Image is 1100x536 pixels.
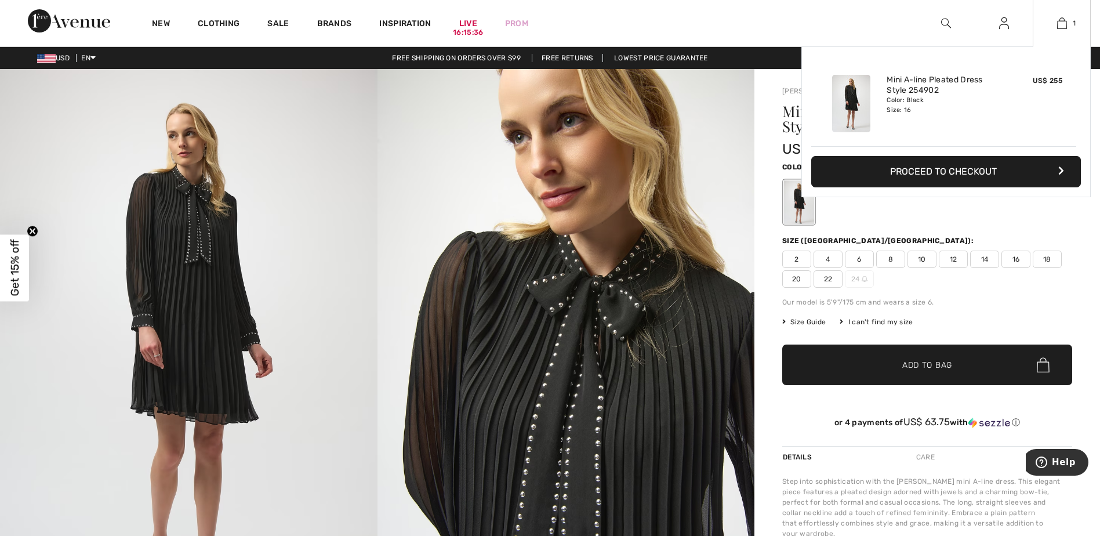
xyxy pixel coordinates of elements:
[383,54,530,62] a: Free shipping on orders over $99
[840,317,913,327] div: I can't find my size
[782,141,838,157] span: US$ 255
[814,270,843,288] span: 22
[782,317,826,327] span: Size Guide
[1033,251,1062,268] span: 18
[267,19,289,31] a: Sale
[941,16,951,30] img: search the website
[152,19,170,31] a: New
[907,251,936,268] span: 10
[379,19,431,31] span: Inspiration
[8,240,21,296] span: Get 15% off
[968,418,1010,428] img: Sezzle
[782,104,1024,134] h1: Mini A-line Pleated Dress Style 254902
[782,447,815,468] div: Details
[1033,16,1090,30] a: 1
[459,17,477,30] a: Live16:15:36
[1057,16,1067,30] img: My Bag
[814,251,843,268] span: 4
[198,19,239,31] a: Clothing
[782,417,1072,432] div: or 4 payments ofUS$ 63.75withSezzle Click to learn more about Sezzle
[1033,77,1062,85] span: US$ 255
[27,226,38,237] button: Close teaser
[605,54,717,62] a: Lowest Price Guarantee
[845,270,874,288] span: 24
[505,17,528,30] a: Prom
[887,75,1001,96] a: Mini A-line Pleated Dress Style 254902
[782,270,811,288] span: 20
[990,16,1018,31] a: Sign In
[887,96,1001,114] div: Color: Black Size: 16
[1026,449,1088,478] iframe: Opens a widget where you can find more information
[37,54,56,63] img: US Dollar
[906,447,945,468] div: Care
[532,54,603,62] a: Free Returns
[317,19,352,31] a: Brands
[28,9,110,32] img: 1ère Avenue
[1036,447,1072,468] div: Shipping
[845,251,874,268] span: 6
[1001,251,1030,268] span: 16
[811,156,1081,187] button: Proceed to Checkout
[939,251,968,268] span: 12
[903,416,950,428] span: US$ 63.75
[876,251,905,268] span: 8
[999,16,1009,30] img: My Info
[784,180,814,224] div: Black
[782,87,840,95] a: [PERSON_NAME]
[782,236,976,246] div: Size ([GEOGRAPHIC_DATA]/[GEOGRAPHIC_DATA]):
[782,417,1072,428] div: or 4 payments of with
[782,163,809,171] span: Color:
[862,276,867,282] img: ring-m.svg
[782,345,1072,385] button: Add to Bag
[81,54,96,62] span: EN
[37,54,74,62] span: USD
[1037,357,1050,372] img: Bag.svg
[782,251,811,268] span: 2
[902,359,952,371] span: Add to Bag
[453,27,483,38] div: 16:15:36
[782,297,1072,307] div: Our model is 5'9"/175 cm and wears a size 6.
[1073,18,1076,28] span: 1
[832,75,870,132] img: Mini A-line Pleated Dress Style 254902
[970,251,999,268] span: 14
